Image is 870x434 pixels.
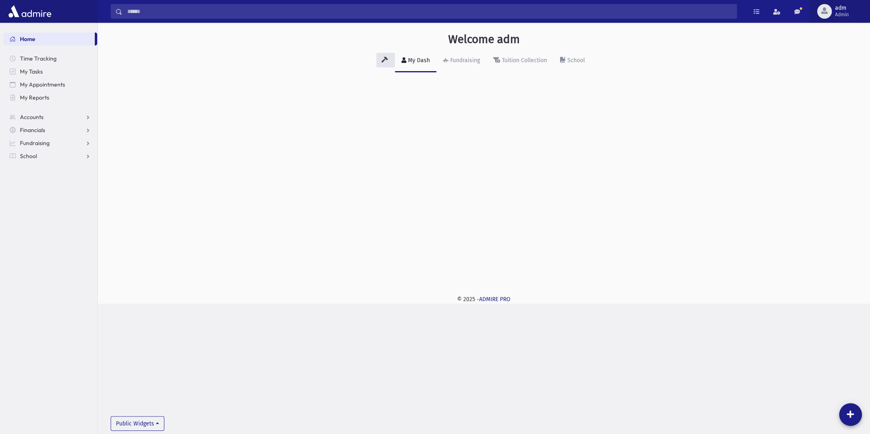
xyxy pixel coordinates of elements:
span: Home [20,35,35,43]
a: Home [3,33,95,46]
a: ADMIRE PRO [479,296,510,303]
span: My Tasks [20,68,43,75]
span: Admin [835,11,849,18]
img: AdmirePro [7,3,53,20]
input: Search [122,4,737,19]
a: School [554,50,591,72]
a: Accounts [3,111,97,124]
div: Fundraising [449,57,480,64]
div: School [566,57,585,64]
a: Fundraising [436,50,486,72]
span: My Reports [20,94,49,101]
span: My Appointments [20,81,65,88]
span: Fundraising [20,139,50,147]
a: My Tasks [3,65,97,78]
a: School [3,150,97,163]
button: Public Widgets [111,416,164,431]
h3: Welcome adm [448,33,520,46]
a: My Appointments [3,78,97,91]
div: Tuition Collection [500,57,547,64]
a: My Dash [395,50,436,72]
div: © 2025 - [111,295,857,304]
a: Financials [3,124,97,137]
a: Fundraising [3,137,97,150]
span: Time Tracking [20,55,57,62]
span: Financials [20,126,45,134]
span: Accounts [20,113,44,121]
span: School [20,152,37,160]
div: My Dash [406,57,430,64]
a: Tuition Collection [486,50,554,72]
a: My Reports [3,91,97,104]
span: adm [835,5,849,11]
a: Time Tracking [3,52,97,65]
